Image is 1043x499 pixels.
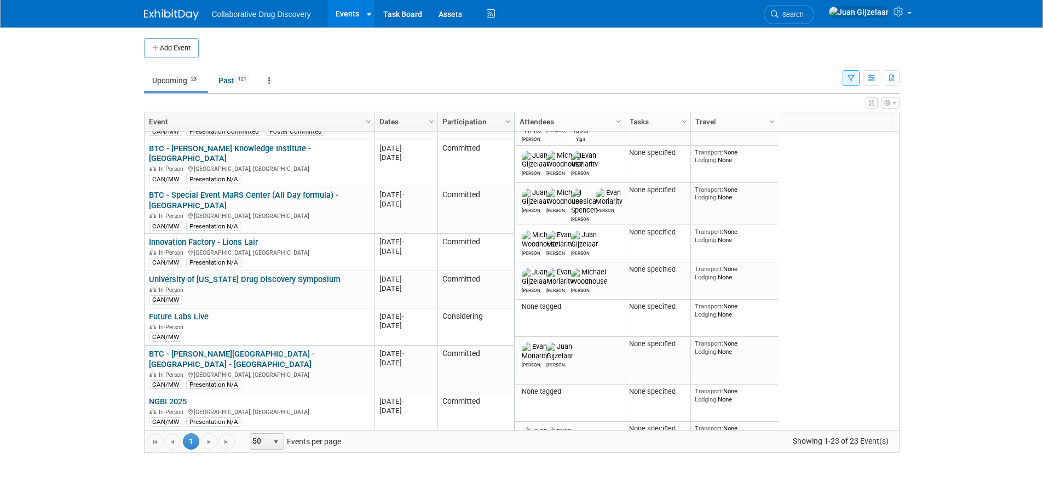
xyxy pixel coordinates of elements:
div: None specified [629,387,686,396]
div: None specified [629,186,686,194]
span: In-Person [159,286,187,294]
div: None None [695,148,774,164]
td: Committed [437,393,514,431]
span: Lodging: [695,273,718,281]
span: In-Person [159,213,187,220]
div: Evan Moriarity [571,169,590,176]
div: None specified [629,302,686,311]
div: None None [695,265,774,281]
span: Column Settings [427,117,436,126]
img: In-Person Event [149,249,156,255]
span: 23 [188,75,200,83]
div: [GEOGRAPHIC_DATA], [GEOGRAPHIC_DATA] [149,211,370,220]
span: In-Person [159,165,187,173]
div: None specified [629,265,686,274]
span: Go to the next page [205,438,214,446]
a: Go to the previous page [164,433,181,450]
div: None specified [629,425,686,433]
span: Transport: [695,387,723,395]
div: [DATE] [379,153,433,162]
div: [DATE] [379,349,433,358]
div: CAN/MW [149,222,182,231]
td: Committed [437,234,514,271]
a: Upcoming23 [144,70,208,91]
a: Participation [442,112,507,131]
div: [DATE] [379,358,433,368]
span: Go to the first page [151,438,159,446]
span: Collaborative Drug Discovery [212,10,311,19]
span: Transport: [695,265,723,273]
td: Committed [437,140,514,187]
span: In-Person [159,371,187,378]
div: None None [695,228,774,244]
div: Evan Moriarity [546,249,566,256]
a: Past121 [210,70,258,91]
td: Considering [437,308,514,346]
td: Committed [437,271,514,308]
td: Committed [437,346,514,393]
span: 1 [183,433,199,450]
span: - [402,312,404,320]
span: - [402,349,404,358]
div: CAN/MW [149,380,182,389]
span: Column Settings [768,117,776,126]
div: Presentation Committed [186,127,262,136]
div: Evan Moriarity [596,206,615,213]
a: Search [764,5,814,24]
a: NGBI 2025 [149,397,187,406]
span: Transport: [695,228,723,236]
a: Column Settings [362,112,374,129]
div: [DATE] [379,144,433,153]
img: Evan Moriarity [571,151,598,169]
div: [GEOGRAPHIC_DATA], [GEOGRAPHIC_DATA] [149,164,370,173]
div: [DATE] [379,237,433,246]
img: Juan Gijzelaar [522,427,549,445]
img: Michael Woodhouse [546,188,583,206]
a: Column Settings [766,112,778,129]
div: None tagged [519,302,620,311]
span: Column Settings [504,117,512,126]
div: None None [695,302,774,318]
span: Column Settings [614,117,623,126]
div: CAN/MW [149,175,182,183]
div: Presentation N/A [186,222,241,231]
div: Juan Gijzelaar [522,169,541,176]
div: [GEOGRAPHIC_DATA], [GEOGRAPHIC_DATA] [149,370,370,379]
span: Transport: [695,302,723,310]
span: Column Settings [680,117,689,126]
div: Michael Woodhouse [522,249,541,256]
div: [DATE] [379,321,433,330]
div: None None [695,387,774,403]
div: [GEOGRAPHIC_DATA], [GEOGRAPHIC_DATA] [149,248,370,257]
a: Column Settings [613,112,625,129]
img: In-Person Event [149,371,156,377]
div: Evan Moriarity [522,360,541,368]
div: Evan Moriarity [546,286,566,293]
img: In-Person Event [149,286,156,292]
img: Juan Gijzelaar [571,231,598,248]
div: Presentation N/A [186,380,241,389]
a: Future Labs Live [149,312,209,322]
a: Column Settings [678,112,690,129]
a: Column Settings [425,112,437,129]
div: [DATE] [379,246,433,256]
div: None specified [629,148,686,157]
span: Transport: [695,425,723,432]
img: In-Person Event [149,165,156,171]
span: Search [779,10,804,19]
img: Juan Gijzelaar [522,268,549,285]
span: In-Person [159,324,187,331]
span: 50 [250,434,269,449]
div: None None [695,425,774,440]
img: Evan Moriarity [546,268,573,285]
span: Lodging: [695,311,718,318]
td: Committed [437,187,514,234]
div: None specified [629,340,686,348]
div: Michael Woodhouse [571,286,590,293]
div: Michael Woodhouse [546,206,566,213]
div: [DATE] [379,190,433,199]
a: Tasks [630,112,683,131]
div: None specified [629,228,686,237]
img: Evan Moriarity [596,188,623,206]
img: Michael Woodhouse [522,231,558,248]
